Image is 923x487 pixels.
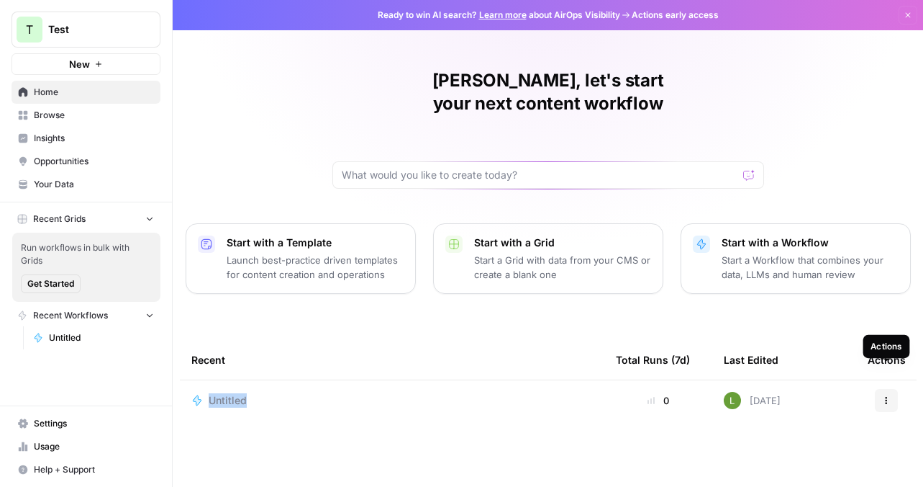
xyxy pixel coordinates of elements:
span: Recent Workflows [33,309,108,322]
p: Launch best-practice driven templates for content creation and operations [227,253,404,282]
span: Home [34,86,154,99]
div: Actions [870,340,901,353]
span: Actions early access [632,9,719,22]
button: Recent Grids [12,208,160,230]
a: Settings [12,412,160,435]
a: Untitled [27,326,160,349]
span: Recent Grids [33,213,86,225]
a: Your Data [12,173,160,196]
span: Usage [34,440,154,453]
span: Untitled [49,331,154,344]
span: Insights [34,132,154,145]
div: [DATE] [724,392,781,409]
div: 0 [616,393,701,408]
div: Total Runs (7d) [616,340,690,380]
div: Actions [868,340,906,380]
button: Workspace: Test [12,12,160,48]
span: Run workflows in bulk with Grids [21,241,152,267]
button: Get Started [21,274,81,293]
span: Your Data [34,178,154,191]
div: Last Edited [724,340,778,380]
button: Start with a TemplateLaunch best-practice driven templates for content creation and operations [186,223,416,294]
p: Start with a Template [227,236,404,250]
a: Untitled [191,393,593,408]
a: Opportunities [12,150,160,173]
img: fj5r5u0sndx8xzgwqf8am5gersno [724,392,741,409]
button: New [12,53,160,75]
span: T [26,21,33,38]
span: New [69,57,90,71]
span: Test [48,22,135,37]
input: What would you like to create today? [342,168,737,182]
span: Get Started [27,277,74,290]
a: Home [12,81,160,104]
button: Help + Support [12,458,160,481]
span: Untitled [209,393,247,408]
a: Browse [12,104,160,127]
p: Start with a Grid [474,236,651,250]
p: Start with a Workflow [722,236,899,250]
h1: [PERSON_NAME], let's start your next content workflow [332,69,764,115]
p: Start a Grid with data from your CMS or create a blank one [474,253,651,282]
button: Start with a GridStart a Grid with data from your CMS or create a blank one [433,223,663,294]
span: Opportunities [34,155,154,168]
span: Ready to win AI search? about AirOps Visibility [378,9,620,22]
a: Usage [12,435,160,458]
a: Learn more [479,9,527,20]
button: Start with a WorkflowStart a Workflow that combines your data, LLMs and human review [681,223,911,294]
p: Start a Workflow that combines your data, LLMs and human review [722,253,899,282]
button: Recent Workflows [12,305,160,326]
span: Help + Support [34,463,154,476]
a: Insights [12,127,160,150]
span: Settings [34,417,154,430]
span: Browse [34,109,154,122]
div: Recent [191,340,593,380]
